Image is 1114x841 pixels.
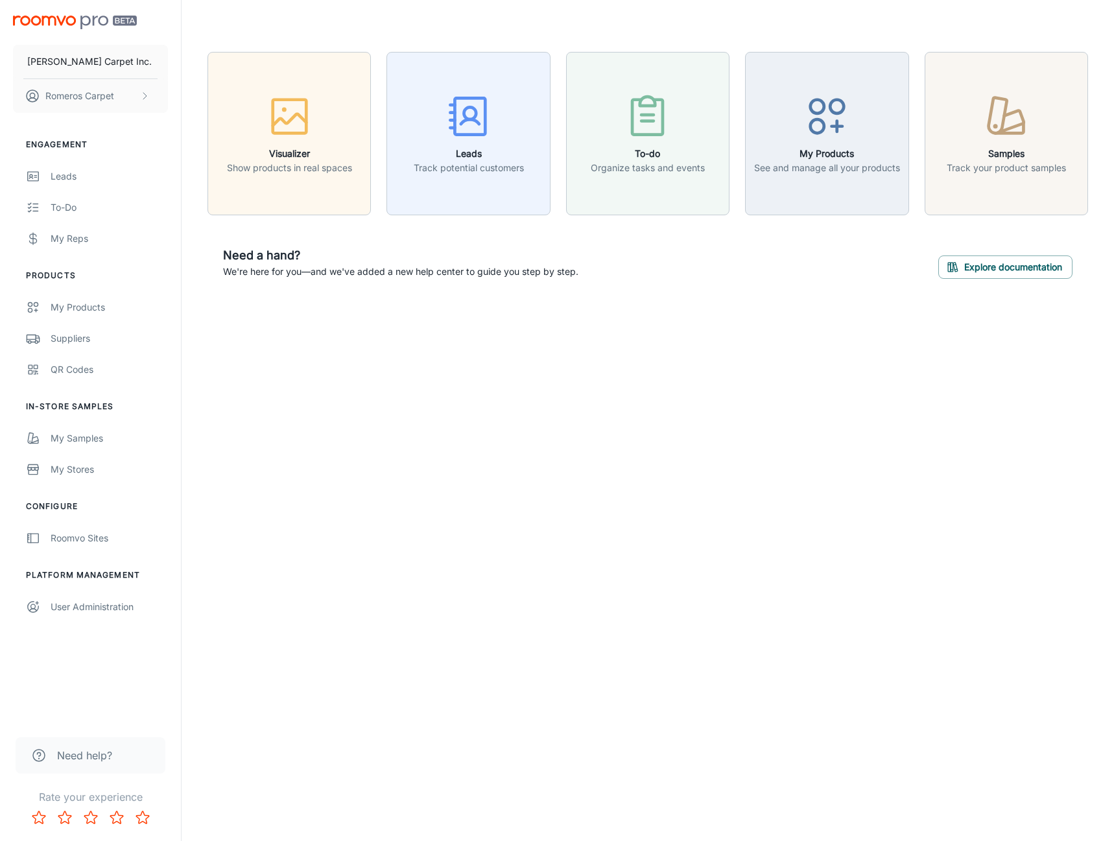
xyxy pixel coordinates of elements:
h6: To-do [591,147,705,161]
a: LeadsTrack potential customers [386,126,550,139]
button: Romeros Carpet [13,79,168,113]
p: Romeros Carpet [45,89,114,103]
h6: Samples [947,147,1066,161]
p: Track your product samples [947,161,1066,175]
a: Explore documentation [938,260,1073,273]
button: Explore documentation [938,255,1073,279]
p: See and manage all your products [754,161,900,175]
div: Leads [51,169,168,184]
p: Show products in real spaces [227,161,352,175]
button: My ProductsSee and manage all your products [745,52,908,215]
div: Suppliers [51,331,168,346]
h6: Visualizer [227,147,352,161]
div: My Products [51,300,168,314]
h6: My Products [754,147,900,161]
p: Organize tasks and events [591,161,705,175]
h6: Leads [414,147,524,161]
button: [PERSON_NAME] Carpet Inc. [13,45,168,78]
div: To-do [51,200,168,215]
a: To-doOrganize tasks and events [566,126,729,139]
button: SamplesTrack your product samples [925,52,1088,215]
p: [PERSON_NAME] Carpet Inc. [27,54,152,69]
button: LeadsTrack potential customers [386,52,550,215]
p: We're here for you—and we've added a new help center to guide you step by step. [223,265,578,279]
a: My ProductsSee and manage all your products [745,126,908,139]
div: My Reps [51,231,168,246]
img: Roomvo PRO Beta [13,16,137,29]
p: Track potential customers [414,161,524,175]
button: VisualizerShow products in real spaces [207,52,371,215]
h6: Need a hand? [223,246,578,265]
button: To-doOrganize tasks and events [566,52,729,215]
a: SamplesTrack your product samples [925,126,1088,139]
